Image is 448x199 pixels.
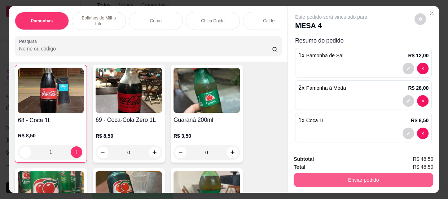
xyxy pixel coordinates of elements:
button: decrease-product-quantity [417,63,429,74]
button: decrease-product-quantity [19,146,31,158]
button: decrease-product-quantity [175,147,186,158]
strong: Subtotal [294,156,314,162]
img: product-image [18,68,84,113]
button: increase-product-quantity [71,146,82,158]
button: decrease-product-quantity [417,128,429,139]
h4: 69 - Coca-Cola Zero 1L [96,116,162,124]
p: Caldos [263,18,276,24]
input: Pesquisa [19,45,272,52]
p: Curau [150,18,162,24]
button: increase-product-quantity [227,147,238,158]
button: decrease-product-quantity [403,128,414,139]
p: Este pedido será vinculado para [295,13,367,21]
img: product-image [174,68,240,113]
button: Close [426,8,438,19]
span: Pamonha à Moda [306,85,346,91]
p: R$ 3,50 [174,132,240,140]
strong: Total [294,164,305,170]
p: R$ 12,00 [408,52,429,59]
span: Pamonha de Sal [306,53,344,58]
h4: 68 - Coca 1L [18,116,84,125]
img: product-image [96,68,162,113]
span: Coca 1L [306,118,325,123]
span: R$ 48,50 [413,163,433,171]
p: Bolinhos de Milho frito [78,15,120,27]
h4: Guaraná 200ml [174,116,240,124]
button: decrease-product-quantity [417,95,429,107]
p: R$ 8,50 [96,132,162,140]
button: decrease-product-quantity [403,63,414,74]
p: 1 x [298,51,343,60]
p: Pamonhas [31,18,53,24]
p: 2 x [298,84,346,92]
button: decrease-product-quantity [414,13,426,25]
p: 1 x [298,116,325,125]
button: increase-product-quantity [149,147,161,158]
p: R$ 8,50 [411,117,429,124]
p: MESA 4 [295,21,367,31]
span: R$ 48,50 [413,155,433,163]
p: Chica Doida [201,18,224,24]
button: decrease-product-quantity [97,147,109,158]
p: Resumo do pedido [295,36,432,45]
p: R$ 28,00 [408,84,429,92]
button: decrease-product-quantity [403,95,414,107]
label: Pesquisa [19,38,39,44]
p: R$ 8,50 [18,132,84,139]
button: Enviar pedido [294,173,433,187]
